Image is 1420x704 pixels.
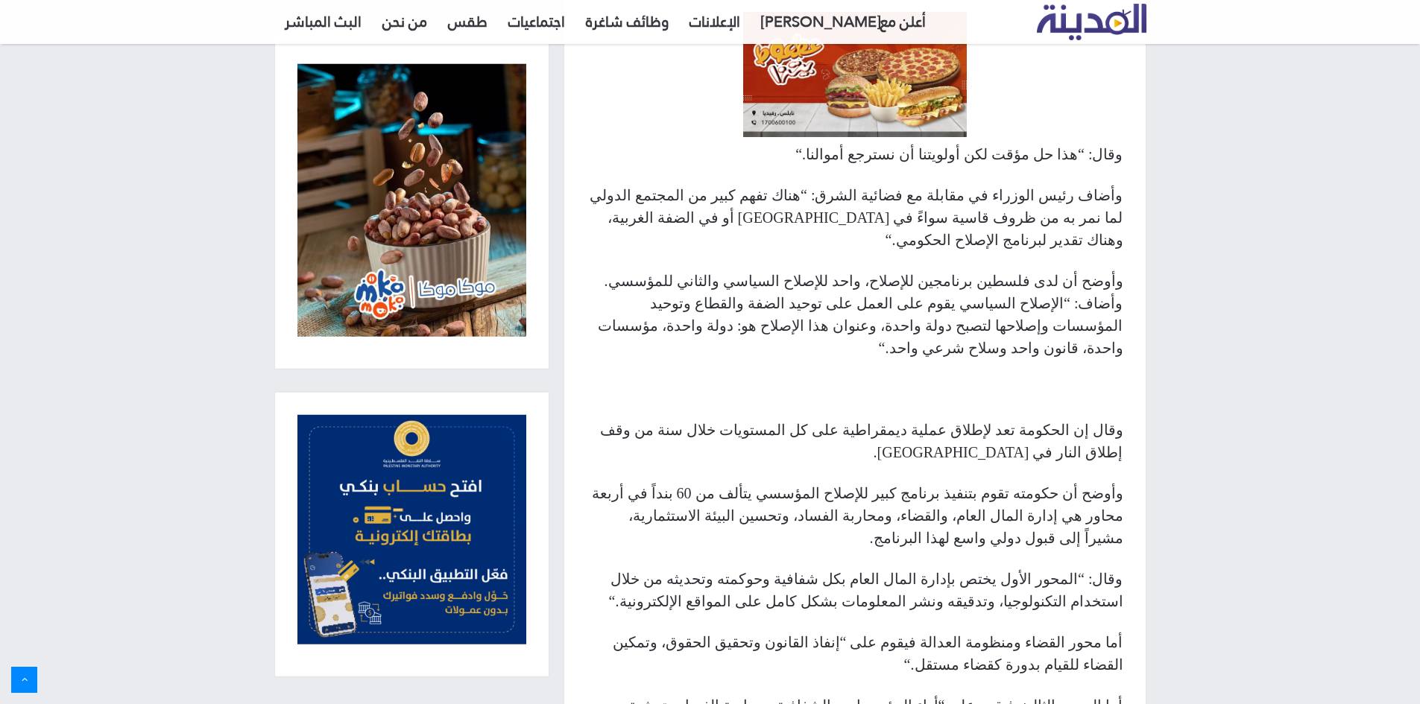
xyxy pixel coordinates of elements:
p: أما محور القضاء ومنظومة العدالة فيقوم على “إنفاذ القانون وتحقيق الحقوق، وتمكين القضاء للقيام بدور... [587,631,1123,676]
p: وقال: “هذا حل مؤقت لكن أولويتنا أن نسترجع أموالنا [587,143,1123,165]
a: تلفزيون المدينة [1037,4,1146,41]
span: “. [886,232,896,248]
p: وقال: “المحور الأول يختص بإدارة المال العام بكل شفافية وحوكمته وتحديثه من خلال استخدام التكنولوجي... [587,568,1123,612]
p: وأوضح أن حكومته تقوم بتنفيذ برنامج كبير للإصلاح المؤسسي يتألف من 60 بنداً في أربعة محاور هي إدارة... [587,482,1123,549]
img: تلفزيون المدينة [1037,4,1146,40]
span: . [874,444,877,460]
p: وأوضح أن لدى فلسطين برنامجين للإصلاح، واحد للإصلاح السياسي والثاني للمؤسسي. وأضاف: “الإصلاح السيا... [587,270,1123,359]
span: “. [609,593,619,609]
span: “. [904,656,915,673]
span: “. [879,340,889,356]
p: وقال إن الحكومة تعد لإطلاق عملية ديمقراطية على كل المستويات خلال سنة من وقف إطلاق النار في [GEOGR... [587,419,1123,463]
span: . [870,530,874,546]
p: وأضاف رئيس الوزراء في مقابلة مع فضائية الشرق: “هناك تفهم كبير من المجتمع الدولي لما نمر به من ظرو... [587,184,1123,251]
span: “. [795,146,806,162]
